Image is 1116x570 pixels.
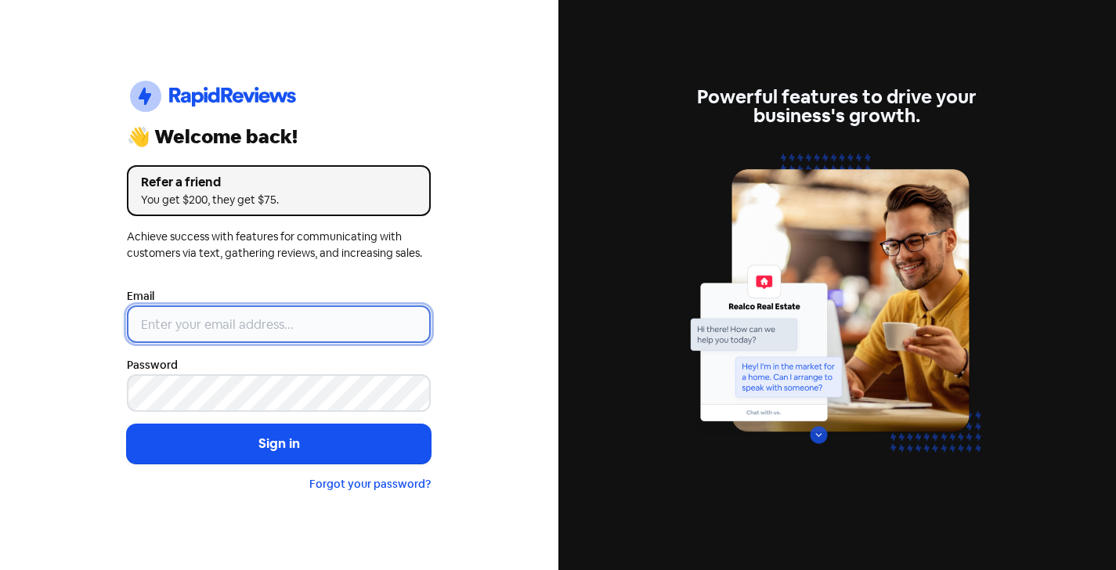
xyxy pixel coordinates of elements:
[127,288,154,305] label: Email
[127,424,431,464] button: Sign in
[127,128,431,146] div: 👋 Welcome back!
[127,229,431,262] div: Achieve success with features for communicating with customers via text, gathering reviews, and i...
[141,173,417,192] div: Refer a friend
[127,305,431,343] input: Enter your email address...
[309,477,431,491] a: Forgot your password?
[141,192,417,208] div: You get $200, they get $75.
[685,88,989,125] div: Powerful features to drive your business's growth.
[685,144,989,482] img: web-chat
[127,357,178,373] label: Password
